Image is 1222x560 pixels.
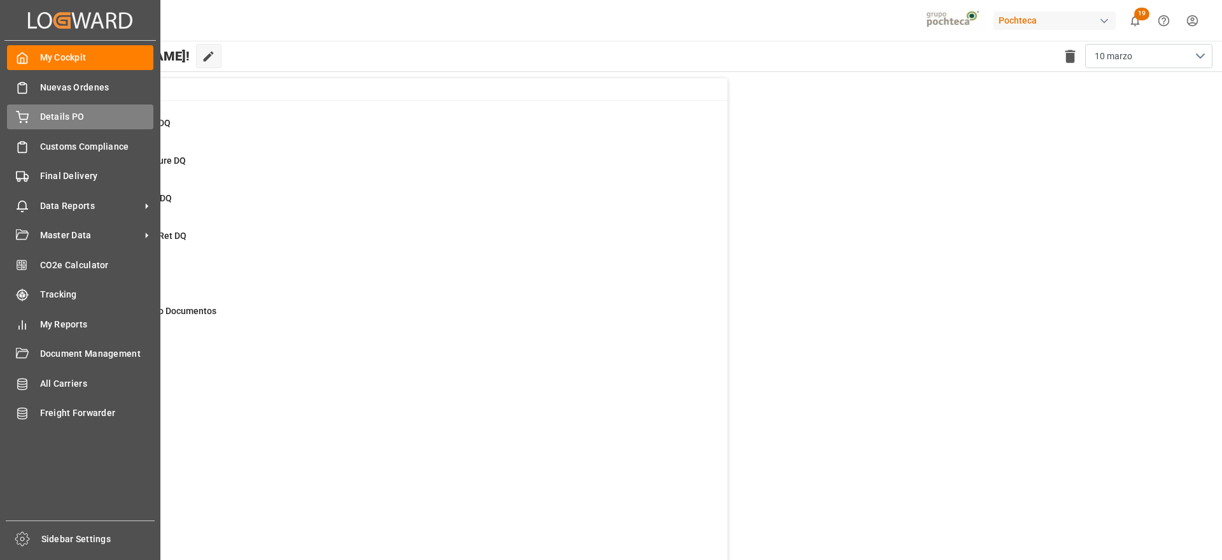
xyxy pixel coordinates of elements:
button: Help Center [1149,6,1178,35]
span: Hello [PERSON_NAME]! [53,44,190,68]
a: Document Management [7,341,153,366]
span: 19 [1134,8,1149,20]
a: 264Pendiente Envio DocumentosDetails PO [66,305,712,331]
a: 879Con DemorasFinal Delivery [66,342,712,369]
button: show 19 new notifications [1121,6,1149,35]
a: 14New Creations DQDetails PO [66,117,712,143]
a: Freight Forwarder [7,401,153,426]
a: 28In ProgressDetails PO [66,267,712,294]
a: My Cockpit [7,45,153,70]
span: CO2e Calculator [40,259,154,272]
a: Nuevas Ordenes [7,75,153,99]
span: Freight Forwarder [40,406,154,420]
button: open menu [1085,44,1212,68]
span: Details PO [40,110,154,124]
div: Pochteca [994,11,1116,30]
a: Customs Compliance [7,134,153,159]
span: All Carriers [40,377,154,391]
span: Document Management [40,347,154,361]
span: 10 marzo [1095,50,1132,63]
span: Nuevas Ordenes [40,81,154,94]
a: Final Delivery [7,164,153,189]
a: CO2e Calculator [7,252,153,277]
a: 3Missing Arrival DQDetails PO [66,192,712,219]
span: Sidebar Settings [41,533,155,546]
span: Tracking [40,288,154,301]
a: Tracking [7,282,153,307]
img: pochtecaImg.jpg_1689854062.jpg [922,10,985,32]
span: My Cockpit [40,51,154,64]
span: Data Reports [40,199,141,213]
span: Master Data [40,229,141,242]
a: 2Missing Departure DQDetails PO [66,154,712,181]
span: Customs Compliance [40,140,154,154]
button: Pochteca [994,8,1121,32]
a: 15Missing Empty Ret DQDetails PO [66,229,712,256]
span: Final Delivery [40,169,154,183]
a: My Reports [7,312,153,336]
a: All Carriers [7,371,153,396]
span: My Reports [40,318,154,331]
a: Details PO [7,104,153,129]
